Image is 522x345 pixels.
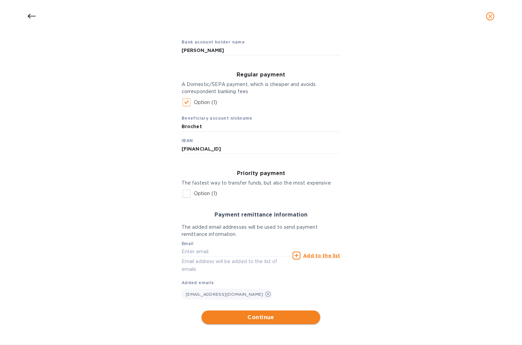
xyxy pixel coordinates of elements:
p: Option (1) [194,99,217,106]
p: A Domestic/SEPA payment, which is cheaper and avoids correspondent banking fees [182,81,340,95]
button: Continue [202,311,320,324]
div: [EMAIL_ADDRESS][DOMAIN_NAME] [182,289,273,300]
h3: Payment remittance information [182,212,340,218]
b: Beneficiary account nickname [182,116,253,121]
h3: Priority payment [182,170,340,177]
label: Email [182,242,193,246]
span: [EMAIL_ADDRESS][DOMAIN_NAME] [186,292,263,297]
p: The fastest way to transfer funds, but also the most expensive [182,179,340,187]
u: Add to the list [303,253,340,258]
b: IBAN [182,138,193,143]
button: close [482,8,499,24]
p: The added email addresses will be used to send payment remittance information. [182,224,340,238]
span: Continue [207,313,315,322]
input: IBAN [182,144,340,154]
p: Option (1) [194,190,217,197]
h3: Regular payment [182,72,340,78]
p: Email address will be added to the list of emails [182,258,290,273]
b: Bank account holder name [182,39,245,45]
b: Added emails [182,280,214,285]
input: Beneficiary account nickname [182,122,340,132]
input: Enter email [182,247,290,257]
